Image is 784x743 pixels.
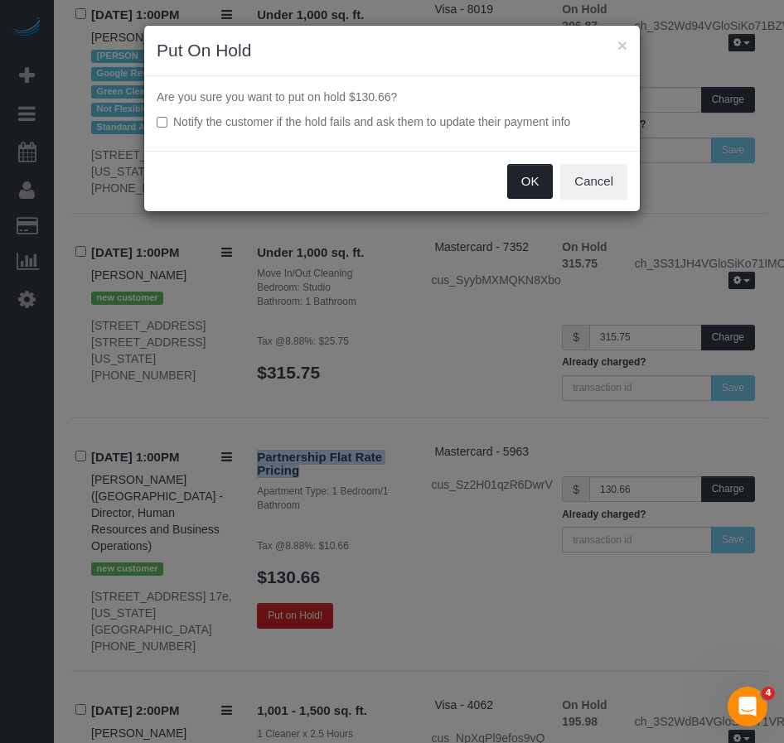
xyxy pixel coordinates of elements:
[507,164,554,199] button: OK
[762,687,775,700] span: 4
[157,113,627,130] label: Notify the customer if the hold fails and ask them to update their payment info
[144,26,640,211] sui-modal: Put On Hold
[157,38,627,63] h3: Put On Hold
[157,117,167,128] input: Notify the customer if the hold fails and ask them to update their payment info
[728,687,767,726] iframe: Intercom live chat
[617,36,627,54] button: ×
[157,90,397,104] span: Are you sure you want to put on hold $130.66?
[560,164,627,199] button: Cancel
